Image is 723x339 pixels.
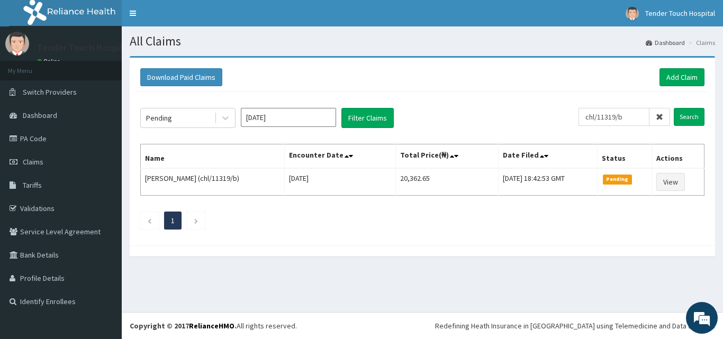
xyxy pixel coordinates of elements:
[395,168,498,196] td: 20,362.65
[171,216,175,225] a: Page 1 is your current page
[645,8,715,18] span: Tender Touch Hospital
[23,111,57,120] span: Dashboard
[146,113,172,123] div: Pending
[341,108,394,128] button: Filter Claims
[598,144,652,169] th: Status
[626,7,639,20] img: User Image
[435,320,715,331] div: Redefining Heath Insurance in [GEOGRAPHIC_DATA] using Telemedicine and Data Science!
[37,58,62,65] a: Online
[285,144,395,169] th: Encounter Date
[140,68,222,86] button: Download Paid Claims
[194,216,198,225] a: Next page
[141,168,285,196] td: [PERSON_NAME] (chl/11319/b)
[686,38,715,47] li: Claims
[147,216,152,225] a: Previous page
[498,168,597,196] td: [DATE] 18:42:53 GMT
[656,173,685,191] a: View
[579,108,649,126] input: Search by HMO ID
[603,175,632,184] span: Pending
[674,108,704,126] input: Search
[285,168,395,196] td: [DATE]
[498,144,597,169] th: Date Filed
[189,321,234,331] a: RelianceHMO
[659,68,704,86] a: Add Claim
[37,43,131,52] p: Tender Touch Hospital
[23,180,42,190] span: Tariffs
[122,312,723,339] footer: All rights reserved.
[652,144,704,169] th: Actions
[241,108,336,127] input: Select Month and Year
[23,157,43,167] span: Claims
[130,321,237,331] strong: Copyright © 2017 .
[141,144,285,169] th: Name
[5,32,29,56] img: User Image
[646,38,685,47] a: Dashboard
[130,34,715,48] h1: All Claims
[395,144,498,169] th: Total Price(₦)
[23,87,77,97] span: Switch Providers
